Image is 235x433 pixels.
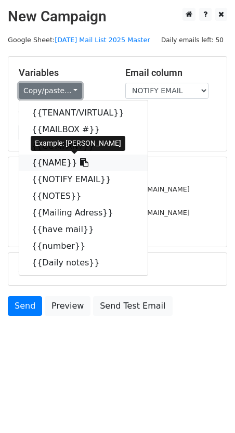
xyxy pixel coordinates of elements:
small: [PERSON_NAME][EMAIL_ADDRESS][DOMAIN_NAME] [19,209,190,216]
a: [DATE] Mail List 2025 Master [55,36,150,44]
iframe: Chat Widget [183,383,235,433]
a: {{TENANT/VIRTUAL}} [19,105,148,121]
a: {{Daily notes}} [19,254,148,271]
a: {{MAILBOX #}} [19,121,148,138]
a: {{NOTIFY EMAIL}} [19,171,148,188]
a: Copy/paste... [19,83,82,99]
a: {{NOTES}} [19,188,148,205]
a: {{COMPANY}} [19,138,148,155]
div: Example: [PERSON_NAME] [31,136,125,151]
span: Daily emails left: 50 [158,34,227,46]
a: {{Mailing Adress}} [19,205,148,221]
h5: Email column [125,67,216,79]
a: {{NAME}} [19,155,148,171]
a: Daily emails left: 50 [158,36,227,44]
a: {{have mail}} [19,221,148,238]
small: Google Sheet: [8,36,150,44]
a: Send [8,296,42,316]
small: [PERSON_NAME][EMAIL_ADDRESS][DOMAIN_NAME] [19,185,190,193]
a: {{number}} [19,238,148,254]
h2: New Campaign [8,8,227,26]
h5: Variables [19,67,110,79]
a: Send Test Email [93,296,172,316]
a: Preview [45,296,90,316]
